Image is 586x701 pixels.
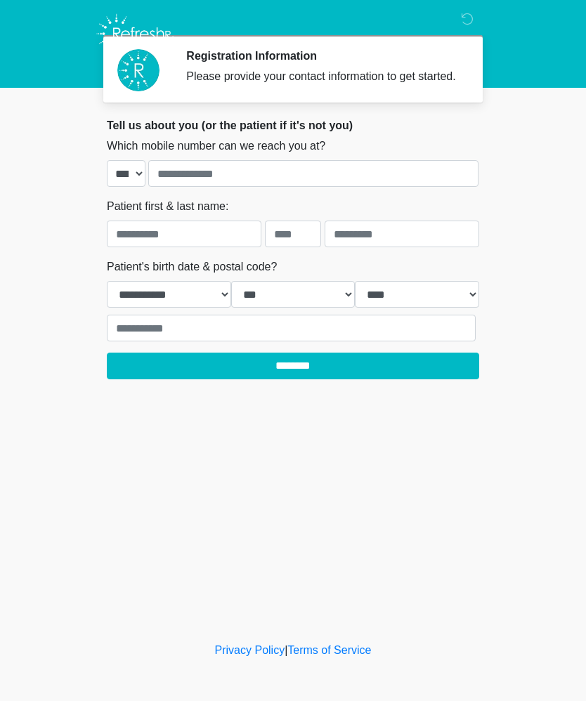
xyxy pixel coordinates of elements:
[93,11,178,57] img: Refresh RX Logo
[287,644,371,656] a: Terms of Service
[186,68,458,85] div: Please provide your contact information to get started.
[285,644,287,656] a: |
[107,198,228,215] label: Patient first & last name:
[117,49,159,91] img: Agent Avatar
[107,119,479,132] h2: Tell us about you (or the patient if it's not you)
[107,258,277,275] label: Patient's birth date & postal code?
[215,644,285,656] a: Privacy Policy
[107,138,325,155] label: Which mobile number can we reach you at?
